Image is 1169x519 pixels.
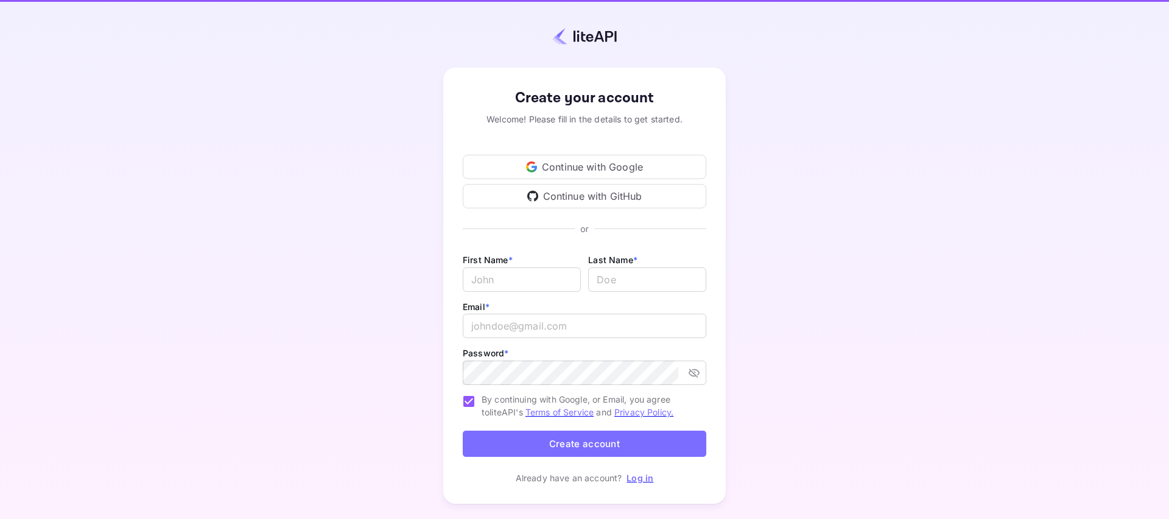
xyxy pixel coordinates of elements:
input: johndoe@gmail.com [463,314,706,338]
a: Terms of Service [525,407,594,417]
button: Create account [463,431,706,457]
div: Continue with GitHub [463,184,706,208]
p: Already have an account? [516,471,622,484]
a: Log in [627,473,653,483]
input: Doe [588,267,706,292]
span: By continuing with Google, or Email, you agree to liteAPI's and [482,393,697,418]
button: toggle password visibility [683,362,705,384]
div: Welcome! Please fill in the details to get started. [463,113,706,125]
label: First Name [463,255,513,265]
a: Privacy Policy. [614,407,673,417]
label: Last Name [588,255,637,265]
label: Password [463,348,508,358]
div: Create your account [463,87,706,109]
input: John [463,267,581,292]
img: liteapi [552,27,617,45]
label: Email [463,302,490,312]
div: Continue with Google [463,155,706,179]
